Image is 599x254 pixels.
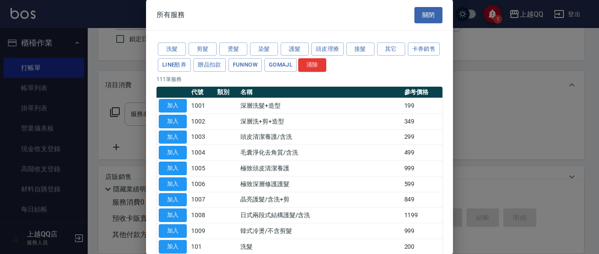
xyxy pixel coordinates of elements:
[402,192,443,208] td: 849
[193,58,226,72] button: 贈品扣款
[402,113,443,129] td: 349
[159,99,187,113] button: 加入
[158,58,191,72] button: LINE酷券
[264,58,297,72] button: GOMAJL
[238,192,402,208] td: 晶亮護髮/含洗+剪
[414,7,442,23] button: 關閉
[189,223,215,239] td: 1009
[159,177,187,191] button: 加入
[159,162,187,175] button: 加入
[157,75,442,83] p: 111 筆服務
[402,176,443,192] td: 599
[402,98,443,114] td: 199
[189,161,215,176] td: 1005
[159,146,187,159] button: 加入
[238,176,402,192] td: 極致深層修護護髮
[311,42,344,56] button: 頭皮理療
[238,161,402,176] td: 極致頭皮清潔養護
[238,98,402,114] td: 深層洗髮+造型
[238,223,402,239] td: 韓式冷燙/不含剪髮
[402,129,443,145] td: 299
[158,42,186,56] button: 洗髮
[402,87,443,98] th: 參考價格
[159,193,187,207] button: 加入
[228,58,262,72] button: FUNNOW
[250,42,278,56] button: 染髮
[189,192,215,208] td: 1007
[238,87,402,98] th: 名稱
[238,113,402,129] td: 深層洗+剪+造型
[298,58,326,72] button: 清除
[215,87,238,98] th: 類別
[159,208,187,222] button: 加入
[402,208,443,223] td: 1199
[402,145,443,161] td: 499
[281,42,309,56] button: 護髮
[189,42,217,56] button: 剪髮
[159,115,187,128] button: 加入
[159,131,187,144] button: 加入
[157,11,185,19] span: 所有服務
[189,87,215,98] th: 代號
[159,240,187,254] button: 加入
[189,145,215,161] td: 1004
[238,208,402,223] td: 日式兩段式結構護髮/含洗
[219,42,247,56] button: 燙髮
[402,223,443,239] td: 999
[189,113,215,129] td: 1002
[377,42,405,56] button: 其它
[189,208,215,223] td: 1008
[408,42,440,56] button: 卡券銷售
[402,161,443,176] td: 999
[346,42,374,56] button: 接髮
[189,176,215,192] td: 1006
[189,98,215,114] td: 1001
[189,129,215,145] td: 1003
[238,129,402,145] td: 頭皮清潔養護/含洗
[159,224,187,238] button: 加入
[238,145,402,161] td: 毛囊淨化去角質/含洗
